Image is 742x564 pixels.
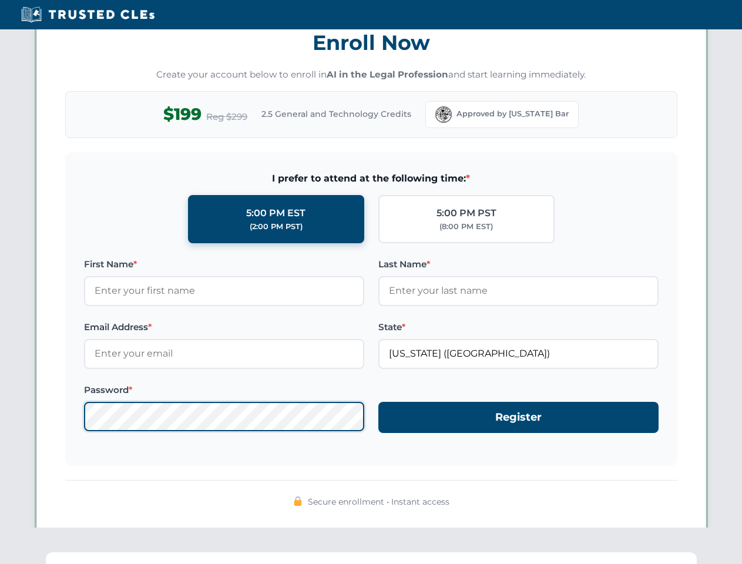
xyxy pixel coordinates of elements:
[65,68,677,82] p: Create your account below to enroll in and start learning immediately.
[327,69,448,80] strong: AI in the Legal Profession
[378,402,659,433] button: Register
[293,496,303,506] img: 🔒
[378,257,659,271] label: Last Name
[84,339,364,368] input: Enter your email
[18,6,158,23] img: Trusted CLEs
[246,206,305,221] div: 5:00 PM EST
[84,171,659,186] span: I prefer to attend at the following time:
[84,257,364,271] label: First Name
[308,495,449,508] span: Secure enrollment • Instant access
[261,108,411,120] span: 2.5 General and Technology Credits
[65,24,677,61] h3: Enroll Now
[456,108,569,120] span: Approved by [US_STATE] Bar
[378,276,659,305] input: Enter your last name
[378,339,659,368] input: Florida (FL)
[163,101,202,127] span: $199
[378,320,659,334] label: State
[84,320,364,334] label: Email Address
[206,110,247,124] span: Reg $299
[250,221,303,233] div: (2:00 PM PST)
[84,383,364,397] label: Password
[435,106,452,123] img: Florida Bar
[439,221,493,233] div: (8:00 PM EST)
[84,276,364,305] input: Enter your first name
[437,206,496,221] div: 5:00 PM PST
